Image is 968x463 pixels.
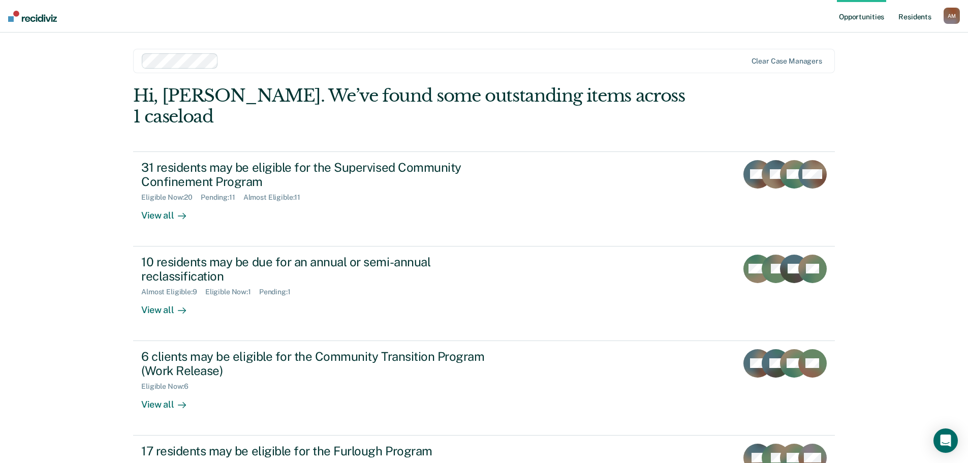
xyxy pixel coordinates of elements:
div: Almost Eligible : 9 [141,288,205,296]
div: Eligible Now : 20 [141,193,201,202]
button: AM [944,8,960,24]
img: Recidiviz [8,11,57,22]
div: 31 residents may be eligible for the Supervised Community Confinement Program [141,160,498,190]
a: 6 clients may be eligible for the Community Transition Program (Work Release)Eligible Now:6View all [133,341,835,436]
div: View all [141,391,198,411]
div: Hi, [PERSON_NAME]. We’ve found some outstanding items across 1 caseload [133,85,695,127]
div: Pending : 11 [201,193,243,202]
div: A M [944,8,960,24]
div: Almost Eligible : 11 [243,193,309,202]
div: Eligible Now : 6 [141,382,197,391]
div: View all [141,296,198,316]
div: Eligible Now : 1 [205,288,259,296]
div: 10 residents may be due for an annual or semi-annual reclassification [141,255,498,284]
a: 31 residents may be eligible for the Supervised Community Confinement ProgramEligible Now:20Pendi... [133,151,835,246]
div: View all [141,202,198,222]
div: 6 clients may be eligible for the Community Transition Program (Work Release) [141,349,498,379]
div: Pending : 1 [259,288,299,296]
div: Clear case managers [752,57,822,66]
div: 17 residents may be eligible for the Furlough Program [141,444,498,458]
a: 10 residents may be due for an annual or semi-annual reclassificationAlmost Eligible:9Eligible No... [133,246,835,341]
div: Open Intercom Messenger [933,428,958,453]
